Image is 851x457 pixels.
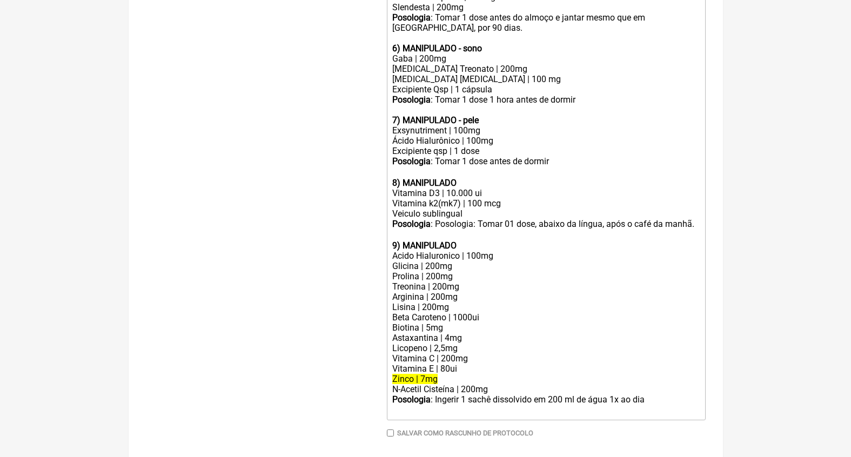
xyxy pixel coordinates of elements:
div: Prolina | 200mg [392,271,699,281]
div: Excipiente qsp | 1 dose [392,146,699,156]
div: : Posologia: Tomar 01 dose, abaixo da língua, após o café da manhã. ㅤ [392,219,699,240]
div: : Ingerir 1 sachê dissolvido em 200 ml de água 1x ao dia ㅤ [392,394,699,416]
div: Arginina | 200mg [392,292,699,302]
div: Vitamina C | 200mg [392,353,699,364]
div: : Tomar 1 dose 1 hora antes de dormir [392,95,699,115]
div: Gaba | 200mg [392,53,699,64]
div: : Tomar 1 dose antes do almoço e jantar mesmo que em [GEOGRAPHIC_DATA], por 90 dias. [392,12,699,43]
strong: Posologia [392,95,431,105]
label: Salvar como rascunho de Protocolo [397,429,533,437]
div: Exsynutriment | 100mg [392,125,699,136]
div: Lisina | 200mg [392,302,699,312]
strong: Posologia [392,394,431,405]
div: : Tomar 1 dose antes de dormir ㅤ [392,156,699,178]
div: Treonina | 200mg [392,281,699,292]
div: N-Acetil Cisteína | 200mg [392,384,699,394]
div: Biotina | 5mg [392,322,699,333]
div: Vitamina k2(mk7) | 100 mcg Veiculo sublingual [392,198,699,219]
strong: 8) MANIPULADO [392,178,457,188]
div: Licopeno | 2,5mg [392,343,699,353]
div: Vitamina E | 80ui [392,364,699,374]
div: [MEDICAL_DATA] Treonato | 200mg [MEDICAL_DATA] [MEDICAL_DATA] | 100 mg [392,64,699,84]
strong: 7) MANIPULADO - pele [392,115,479,125]
div: Vitamina D3 | 10.000 ui [392,188,699,198]
div: Excipiente Qsp | 1 cápsula [392,84,699,95]
strong: Posologia [392,219,431,229]
strong: Posologia [392,12,431,23]
del: Zinco | 7mg [392,374,438,384]
div: Beta Caroteno | 1000ui [392,312,699,322]
div: Acido Hialuronico | 100mg [392,251,699,261]
div: Ácido Hialurônico | 100mg [392,136,699,146]
div: Slendesta | 200mg [392,2,699,12]
div: Astaxantina | 4mg [392,333,699,343]
strong: 9) MANIPULADO [392,240,457,251]
strong: 6) MANIPULADO - sono [392,43,482,53]
strong: Posologia [392,156,431,166]
div: Glicina | 200mg [392,261,699,271]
